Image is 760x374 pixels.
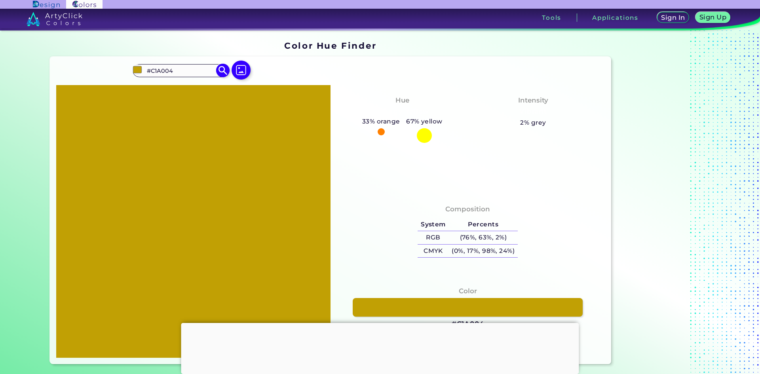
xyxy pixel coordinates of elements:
[452,319,484,329] h3: #C1A004
[372,107,433,116] h3: Orangy Yellow
[658,13,688,23] a: Sign In
[403,116,445,127] h5: 67% yellow
[459,285,477,297] h4: Color
[662,15,684,21] h5: Sign In
[418,245,448,258] h5: CMYK
[516,107,551,116] h3: Vibrant
[232,61,251,80] img: icon picture
[27,12,82,26] img: logo_artyclick_colors_white.svg
[359,116,403,127] h5: 33% orange
[518,95,548,106] h4: Intensity
[445,203,490,215] h4: Composition
[181,323,579,372] iframe: Advertisement
[144,65,217,76] input: type color..
[449,218,518,231] h5: Percents
[614,38,713,367] iframe: Advertisement
[542,15,561,21] h3: Tools
[449,245,518,258] h5: (0%, 17%, 98%, 24%)
[592,15,638,21] h3: Applications
[284,40,376,51] h1: Color Hue Finder
[701,14,725,20] h5: Sign Up
[418,231,448,244] h5: RGB
[418,218,448,231] h5: System
[33,1,59,8] img: ArtyClick Design logo
[216,64,230,78] img: icon search
[395,95,409,106] h4: Hue
[520,118,546,128] h5: 2% grey
[697,13,728,23] a: Sign Up
[449,231,518,244] h5: (76%, 63%, 2%)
